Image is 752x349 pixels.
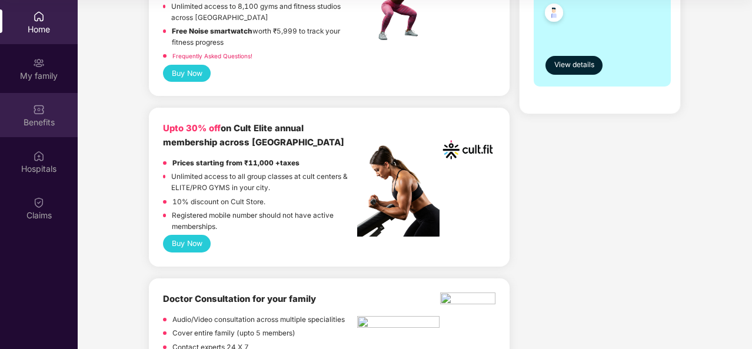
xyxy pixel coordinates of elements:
img: physica%20-%20Edited.png [440,293,495,308]
b: on Cult Elite annual membership across [GEOGRAPHIC_DATA] [163,123,344,147]
button: Buy Now [163,235,211,252]
p: 10% discount on Cult Store. [172,197,265,208]
img: pc2.png [357,145,440,237]
p: worth ₹5,999 to track your fitness progress [172,26,357,48]
img: cult.png [440,122,495,177]
img: pngtree-physiotherapy-physiotherapist-rehab-disability-stretching-png-image_6063262.png [357,316,440,331]
img: svg+xml;base64,PHN2ZyBpZD0iQ2xhaW0iIHhtbG5zPSJodHRwOi8vd3d3LnczLm9yZy8yMDAwL3N2ZyIgd2lkdGg9IjIwIi... [33,197,45,208]
p: Unlimited access to all group classes at cult centers & ELITE/PRO GYMS in your city. [171,171,357,193]
img: svg+xml;base64,PHN2ZyBpZD0iSG9tZSIgeG1sbnM9Imh0dHA6Ly93d3cudzMub3JnLzIwMDAvc3ZnIiB3aWR0aD0iMjAiIG... [33,11,45,22]
p: Audio/Video consultation across multiple specialities [172,314,345,325]
strong: Free Noise smartwatch [172,27,252,35]
button: View details [545,56,603,75]
img: svg+xml;base64,PHN2ZyBpZD0iSG9zcGl0YWxzIiB4bWxucz0iaHR0cDovL3d3dy53My5vcmcvMjAwMC9zdmciIHdpZHRoPS... [33,150,45,162]
span: View details [554,59,594,71]
button: Buy Now [163,65,211,82]
b: Doctor Consultation for your family [163,294,316,304]
b: Upto 30% off [163,123,221,134]
strong: Prices starting from ₹11,000 +taxes [172,159,300,167]
p: Cover entire family (upto 5 members) [172,328,295,339]
img: svg+xml;base64,PHN2ZyBpZD0iQmVuZWZpdHMiIHhtbG5zPSJodHRwOi8vd3d3LnczLm9yZy8yMDAwL3N2ZyIgd2lkdGg9Ij... [33,104,45,115]
p: Unlimited access to 8,100 gyms and fitness studios across [GEOGRAPHIC_DATA] [171,1,357,23]
img: svg+xml;base64,PHN2ZyB3aWR0aD0iMjAiIGhlaWdodD0iMjAiIHZpZXdCb3g9IjAgMCAyMCAyMCIgZmlsbD0ibm9uZSIgeG... [33,57,45,69]
p: Registered mobile number should not have active memberships. [172,210,357,232]
a: Frequently Asked Questions! [172,52,252,59]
